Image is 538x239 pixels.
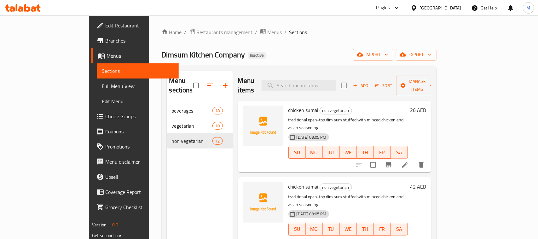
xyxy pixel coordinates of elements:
button: Sort [373,81,394,90]
a: Sections [97,63,179,79]
a: Choice Groups [91,109,179,124]
button: import [353,49,393,61]
a: Coverage Report [91,184,179,200]
span: TH [359,148,371,157]
img: chicken sumai [243,182,283,223]
button: Manage items [396,76,438,95]
div: Plugins [376,4,390,12]
span: [DATE] 09:05 PM [294,211,329,217]
a: Promotions [91,139,179,154]
li: / [285,28,287,36]
button: SU [288,146,306,159]
button: TU [323,146,340,159]
span: SA [393,148,405,157]
button: TH [357,223,374,236]
span: Version: [92,221,107,229]
span: Sort [375,82,392,89]
span: import [358,51,388,59]
span: Inactive [248,53,267,58]
button: delete [414,157,429,172]
div: items [212,137,223,145]
span: TH [359,224,371,234]
span: chicken sumai [288,105,318,115]
span: FR [376,224,388,234]
span: export [401,51,431,59]
span: non vegetarian [320,184,352,191]
span: Upsell [105,173,174,181]
span: Menus [268,28,282,36]
span: TU [325,148,337,157]
span: Full Menu View [102,82,174,90]
div: non vegetarian [320,107,352,114]
button: Branch-specific-item [381,157,396,172]
input: search [262,80,336,91]
span: non vegetarian [172,137,213,145]
h6: 26 AED [410,106,426,114]
span: SA [393,224,405,234]
button: TH [357,146,374,159]
a: Edit Restaurant [91,18,179,33]
nav: breadcrumb [162,28,437,36]
p: traditional open-top dim sum stuffed with minced chicken and asian seasoning. [288,193,408,209]
span: Menu disclaimer [105,158,174,166]
div: vegetarian10 [167,118,233,133]
a: Coupons [91,124,179,139]
div: non vegetarian [320,184,352,191]
button: TU [323,223,340,236]
h2: Menu sections [169,76,193,95]
h6: 42 AED [410,182,426,191]
button: WE [340,146,357,159]
span: Coupons [105,128,174,135]
p: traditional open-top dim sum stuffed with minced chicken and asian seasoning. [288,116,408,132]
li: / [184,28,187,36]
span: Add [352,82,369,89]
span: Restaurants management [197,28,253,36]
span: Add item [350,81,371,90]
div: items [212,122,223,130]
span: 1.0.0 [108,221,118,229]
img: chicken sumai [243,106,283,146]
span: Dimsum Kitchen Company [162,48,245,62]
span: SU [291,224,303,234]
a: Branches [91,33,179,48]
button: SU [288,223,306,236]
span: M [527,4,530,11]
a: Menu disclaimer [91,154,179,169]
a: Upsell [91,169,179,184]
span: 12 [213,138,222,144]
span: Select all sections [189,79,203,92]
span: TU [325,224,337,234]
span: Sort items [371,81,396,90]
span: Choice Groups [105,113,174,120]
a: Grocery Checklist [91,200,179,215]
button: Add section [218,78,233,93]
button: SA [391,146,408,159]
span: Select section [337,79,350,92]
a: Full Menu View [97,79,179,94]
span: MO [308,148,320,157]
button: Add [350,81,371,90]
span: [DATE] 09:05 PM [294,134,329,140]
a: Restaurants management [189,28,253,36]
span: SU [291,148,303,157]
button: WE [340,223,357,236]
button: FR [374,223,391,236]
a: Menus [260,28,282,36]
button: MO [306,223,323,236]
span: Select to update [367,158,380,172]
span: Edit Menu [102,97,174,105]
button: FR [374,146,391,159]
span: beverages [172,107,213,114]
span: vegetarian [172,122,213,130]
span: chicken sumai [288,182,318,191]
span: Grocery Checklist [105,203,174,211]
span: 10 [213,123,222,129]
span: Sections [102,67,174,75]
span: Menus [107,52,174,60]
span: WE [342,148,354,157]
span: Promotions [105,143,174,150]
div: non vegetarian12 [167,133,233,149]
a: Edit Menu [97,94,179,109]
